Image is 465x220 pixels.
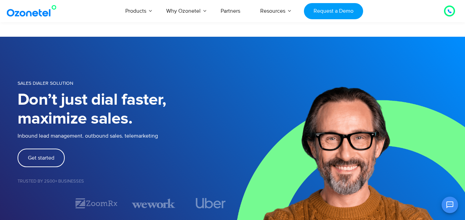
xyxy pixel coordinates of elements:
div: 2 / 7 [75,197,118,209]
span: SALES DIALER SOLUTION [18,80,73,86]
h1: Don’t just dial faster, maximize sales. [18,91,233,128]
a: Request a Demo [304,3,363,19]
a: Get started [18,149,65,167]
div: 1 / 7 [18,199,61,207]
button: Open chat [442,197,458,213]
img: wework [132,197,175,209]
img: uber [196,198,226,208]
span: Get started [28,155,54,161]
div: Image Carousel [18,197,233,209]
p: Inbound lead management. outbound sales. telemarketing [18,132,233,140]
div: 4 / 7 [189,198,232,208]
div: 3 / 7 [132,197,175,209]
img: zoomrx [75,197,118,209]
h5: Trusted by 2500+ Businesses [18,179,233,184]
